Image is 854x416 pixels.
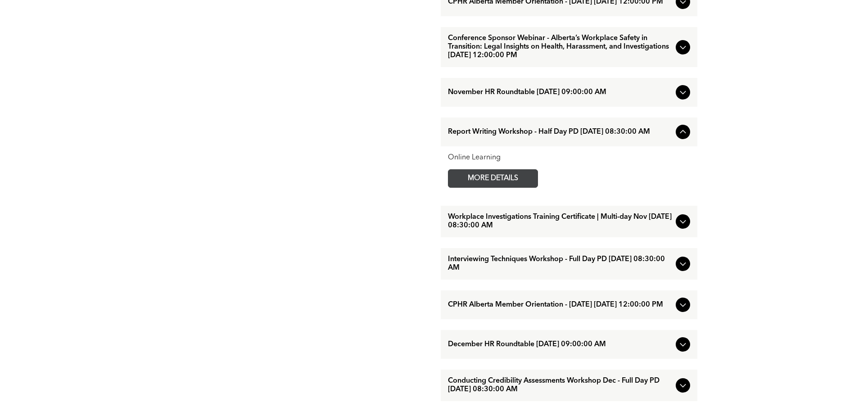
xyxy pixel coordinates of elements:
span: CPHR Alberta Member Orientation - [DATE] [DATE] 12:00:00 PM [448,301,672,309]
span: December HR Roundtable [DATE] 09:00:00 AM [448,340,672,349]
span: Conducting Credibility Assessments Workshop Dec - Full Day PD [DATE] 08:30:00 AM [448,377,672,394]
span: MORE DETAILS [457,170,529,187]
span: Report Writing Workshop - Half Day PD [DATE] 08:30:00 AM [448,128,672,136]
a: MORE DETAILS [448,169,538,188]
div: Online Learning [448,154,690,162]
span: Workplace Investigations Training Certificate | Multi-day Nov [DATE] 08:30:00 AM [448,213,672,230]
span: Interviewing Techniques Workshop - Full Day PD [DATE] 08:30:00 AM [448,255,672,272]
span: Conference Sponsor Webinar - Alberta’s Workplace Safety in Transition: Legal Insights on Health, ... [448,34,672,60]
span: November HR Roundtable [DATE] 09:00:00 AM [448,88,672,97]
